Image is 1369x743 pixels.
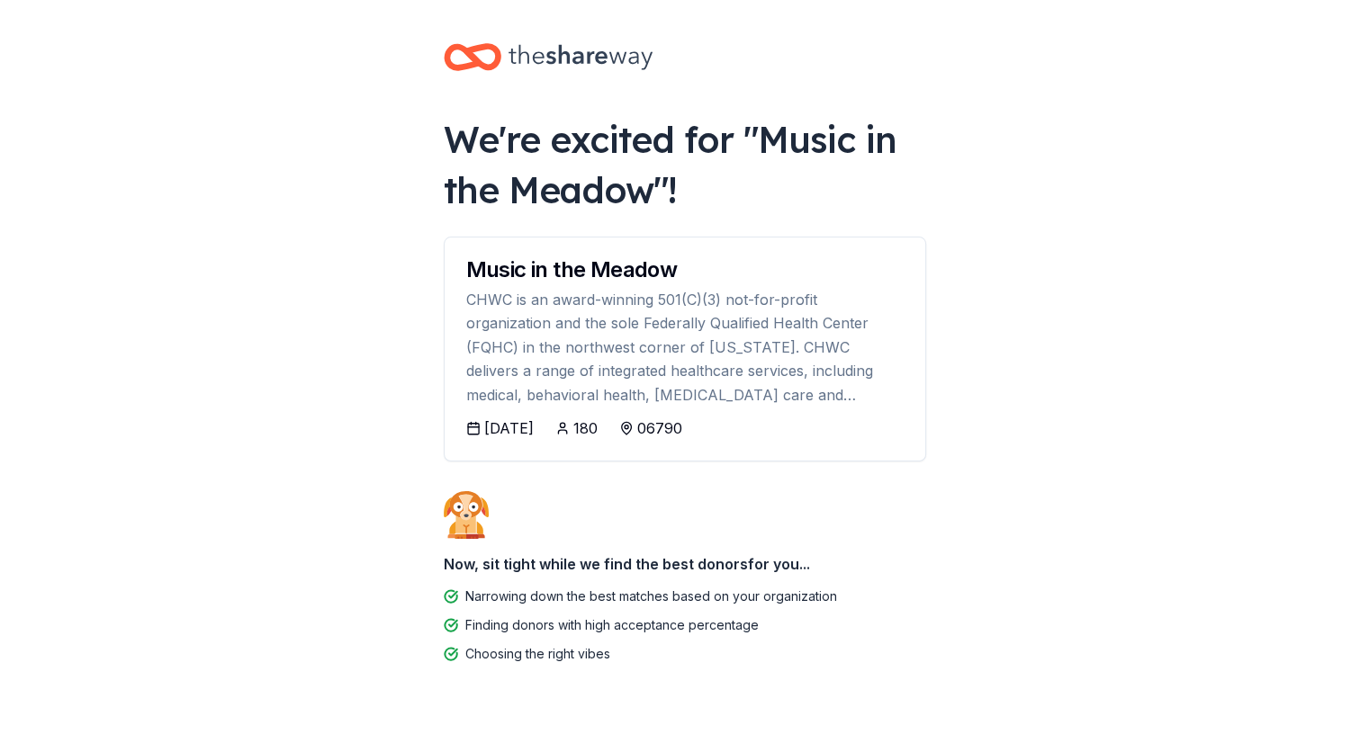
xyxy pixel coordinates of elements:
[484,417,534,439] div: [DATE]
[465,586,837,607] div: Narrowing down the best matches based on your organization
[573,417,598,439] div: 180
[466,288,904,407] div: CHWC is an award-winning 501(C)(3) not-for-profit organization and the sole Federally Qualified H...
[444,114,926,215] div: We're excited for " Music in the Meadow "!
[637,417,682,439] div: 06790
[466,259,904,281] div: Music in the Meadow
[465,614,759,636] div: Finding donors with high acceptance percentage
[465,643,610,665] div: Choosing the right vibes
[444,546,926,582] div: Now, sit tight while we find the best donors for you...
[444,490,489,539] img: Dog waiting patiently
